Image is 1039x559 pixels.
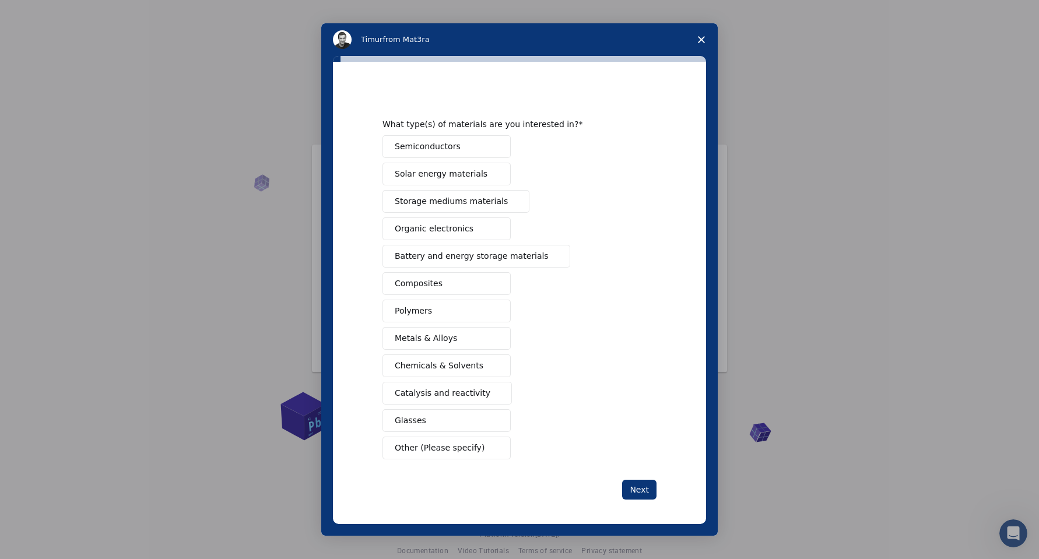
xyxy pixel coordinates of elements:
img: Profile image for Timur [333,30,352,49]
span: Solar energy materials [395,168,487,180]
button: Storage mediums materials [382,190,529,213]
span: from Mat3ra [382,35,429,44]
span: Catalysis and reactivity [395,387,490,399]
button: Catalysis and reactivity [382,382,512,405]
span: Semiconductors [395,140,461,153]
span: Polymers [395,305,432,317]
div: What type(s) of materials are you interested in? [382,119,639,129]
span: Close survey [685,23,718,56]
span: Glasses [395,414,426,427]
button: Solar energy materials [382,163,511,185]
button: Chemicals & Solvents [382,354,511,377]
button: Composites [382,272,511,295]
span: Chemicals & Solvents [395,360,483,372]
span: Organic electronics [395,223,473,235]
button: Next [622,480,657,500]
button: Semiconductors [382,135,511,158]
button: Organic electronics [382,217,511,240]
span: Storage mediums materials [395,195,508,208]
button: Polymers [382,300,511,322]
button: Battery and energy storage materials [382,245,570,268]
span: Support [24,8,66,19]
span: Battery and energy storage materials [395,250,549,262]
span: Other (Please specify) [395,442,485,454]
span: Composites [395,277,443,290]
span: Metals & Alloys [395,332,457,344]
span: Timur [361,35,382,44]
button: Glasses [382,409,511,432]
button: Metals & Alloys [382,327,511,350]
button: Other (Please specify) [382,437,511,459]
